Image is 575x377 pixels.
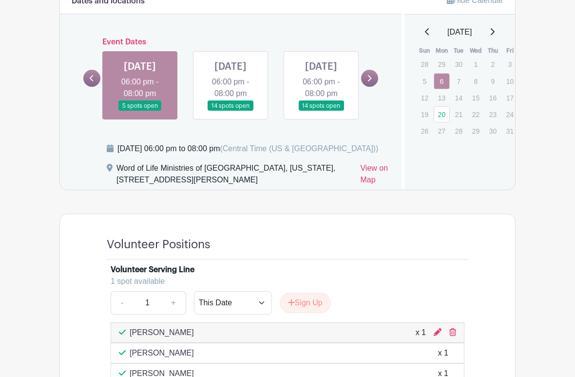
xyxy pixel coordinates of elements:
[485,124,501,139] p: 30
[107,238,210,252] h4: Volunteer Positions
[434,74,450,90] a: 6
[220,145,378,153] span: (Central Time (US & [GEOGRAPHIC_DATA]))
[468,124,484,139] p: 29
[468,57,484,72] p: 1
[468,74,484,89] p: 8
[280,293,331,314] button: Sign Up
[451,57,467,72] p: 30
[417,91,433,106] p: 12
[467,46,484,56] th: Wed
[501,46,518,56] th: Fri
[451,107,467,122] p: 21
[161,292,186,315] a: +
[485,107,501,122] p: 23
[416,327,426,339] div: x 1
[434,91,450,106] p: 13
[502,107,518,122] p: 24
[451,91,467,106] p: 14
[360,163,389,190] a: View on Map
[468,107,484,122] p: 22
[417,74,433,89] p: 5
[468,91,484,106] p: 15
[485,57,501,72] p: 2
[416,46,433,56] th: Sun
[417,57,433,72] p: 28
[485,74,501,89] p: 9
[451,124,467,139] p: 28
[438,348,448,359] div: x 1
[451,74,467,89] p: 7
[417,124,433,139] p: 26
[417,107,433,122] p: 19
[450,46,467,56] th: Tue
[485,91,501,106] p: 16
[434,107,450,123] a: 20
[130,327,194,339] p: [PERSON_NAME]
[117,143,378,155] div: [DATE] 06:00 pm to 08:00 pm
[433,46,450,56] th: Mon
[434,124,450,139] p: 27
[447,27,472,39] span: [DATE]
[502,57,518,72] p: 3
[116,163,352,190] div: Word of Life Ministries of [GEOGRAPHIC_DATA], [US_STATE], [STREET_ADDRESS][PERSON_NAME]
[502,74,518,89] p: 10
[502,91,518,106] p: 17
[111,276,457,288] div: 1 spot available
[100,38,361,47] h6: Event Dates
[502,124,518,139] p: 31
[484,46,501,56] th: Thu
[130,348,194,359] p: [PERSON_NAME]
[434,57,450,72] p: 29
[111,264,194,276] div: Volunteer Serving Line
[111,292,133,315] a: -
